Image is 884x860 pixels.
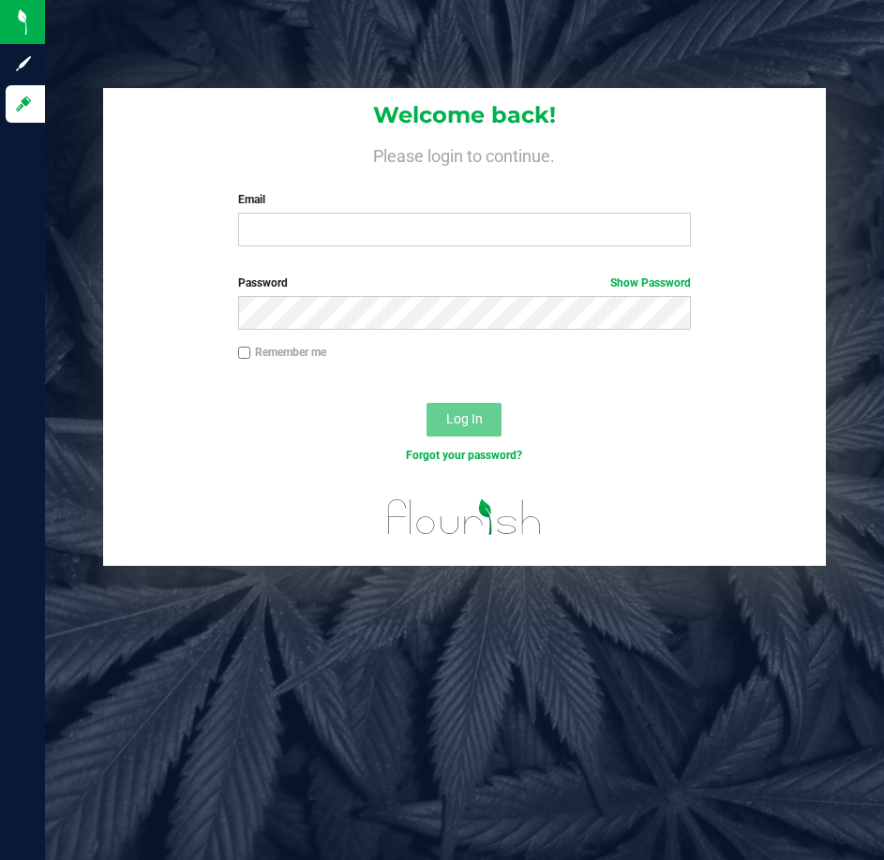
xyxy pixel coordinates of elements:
[427,403,502,437] button: Log In
[14,95,33,113] inline-svg: Log in
[238,191,692,208] label: Email
[374,483,555,551] img: flourish_logo.svg
[103,103,826,127] h1: Welcome back!
[103,142,826,165] h4: Please login to continue.
[238,347,251,360] input: Remember me
[446,411,483,426] span: Log In
[406,449,522,462] a: Forgot your password?
[610,276,691,289] a: Show Password
[238,276,288,289] span: Password
[238,344,326,361] label: Remember me
[14,54,33,73] inline-svg: Sign up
